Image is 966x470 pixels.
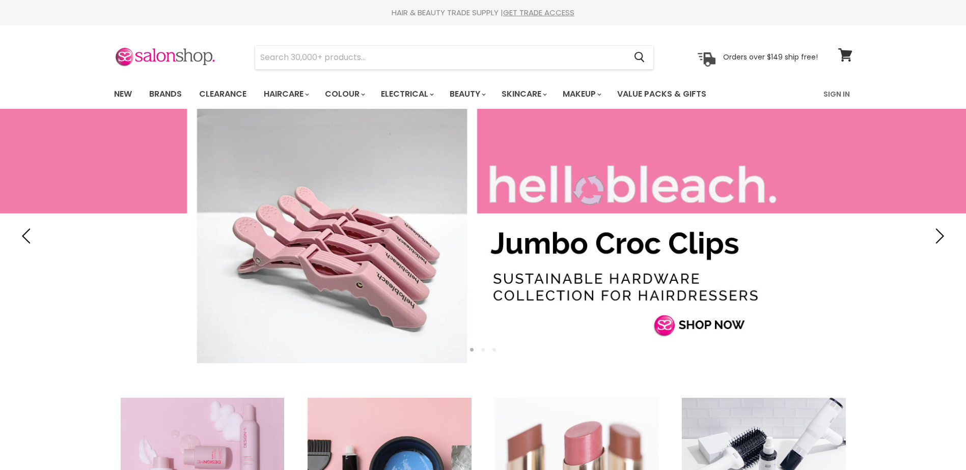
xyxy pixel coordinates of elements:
[494,83,553,105] a: Skincare
[106,83,140,105] a: New
[106,79,766,109] ul: Main menu
[255,45,654,70] form: Product
[255,46,626,69] input: Search
[101,79,865,109] nav: Main
[817,83,856,105] a: Sign In
[373,83,440,105] a: Electrical
[317,83,371,105] a: Colour
[191,83,254,105] a: Clearance
[928,226,948,246] button: Next
[626,46,653,69] button: Search
[101,8,865,18] div: HAIR & BEAUTY TRADE SUPPLY |
[503,7,574,18] a: GET TRADE ACCESS
[492,348,496,351] li: Page dot 3
[610,83,714,105] a: Value Packs & Gifts
[442,83,492,105] a: Beauty
[481,348,485,351] li: Page dot 2
[256,83,315,105] a: Haircare
[723,52,818,62] p: Orders over $149 ship free!
[142,83,189,105] a: Brands
[470,348,474,351] li: Page dot 1
[555,83,608,105] a: Makeup
[18,226,38,246] button: Previous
